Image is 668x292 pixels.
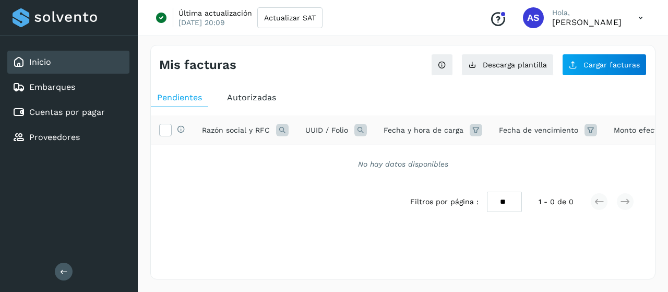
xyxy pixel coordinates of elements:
a: Inicio [29,57,51,67]
p: [DATE] 20:09 [178,18,225,27]
span: Fecha y hora de carga [384,125,463,136]
span: Razón social y RFC [202,125,270,136]
button: Actualizar SAT [257,7,323,28]
p: Abraham Solis [552,17,622,27]
a: Proveedores [29,132,80,142]
button: Cargar facturas [562,54,647,76]
div: Embarques [7,76,129,99]
div: Proveedores [7,126,129,149]
span: Autorizadas [227,92,276,102]
div: Inicio [7,51,129,74]
span: Pendientes [157,92,202,102]
span: Fecha de vencimiento [499,125,578,136]
span: Descarga plantilla [483,61,547,68]
p: Hola, [552,8,622,17]
span: Actualizar SAT [264,14,316,21]
span: Monto efectivo [614,125,667,136]
span: Cargar facturas [583,61,640,68]
p: Última actualización [178,8,252,18]
span: UUID / Folio [305,125,348,136]
div: No hay datos disponibles [164,159,641,170]
div: Cuentas por pagar [7,101,129,124]
a: Embarques [29,82,75,92]
span: 1 - 0 de 0 [539,196,574,207]
button: Descarga plantilla [461,54,554,76]
h4: Mis facturas [159,57,236,73]
a: Cuentas por pagar [29,107,105,117]
span: Filtros por página : [410,196,479,207]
